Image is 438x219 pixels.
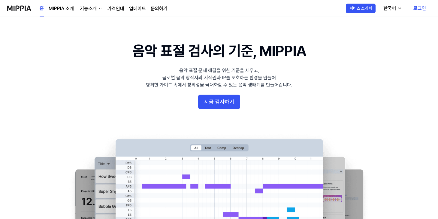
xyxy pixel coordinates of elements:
div: 한국어 [382,5,397,12]
a: 가격안내 [107,5,124,12]
a: 문의하기 [151,5,168,12]
a: 업데이트 [129,5,146,12]
button: 지금 검사하기 [198,95,240,109]
button: 한국어 [379,2,406,14]
h1: 음악 표절 검사의 기준, MIPPIA [132,41,306,61]
a: MIPPIA 소개 [49,5,74,12]
button: 기능소개 [79,5,103,12]
a: 홈 [40,0,44,17]
button: 서비스 소개서 [346,4,376,13]
div: 기능소개 [79,5,98,12]
div: 음악 표절 문제 해결을 위한 기준을 세우고, 글로벌 음악 창작자의 저작권과 IP를 보호하는 환경을 만들어 명확한 가이드 속에서 창의성을 극대화할 수 있는 음악 생태계를 만들어... [146,67,292,89]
